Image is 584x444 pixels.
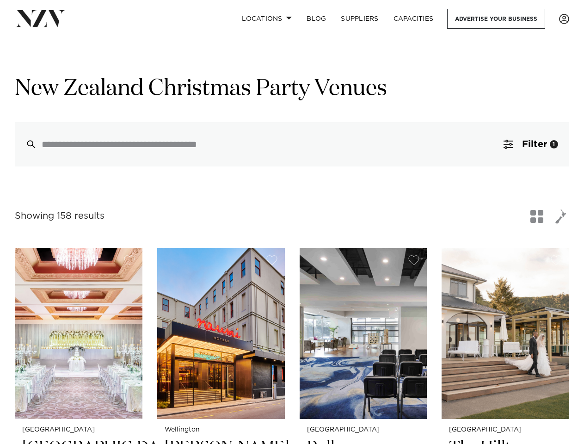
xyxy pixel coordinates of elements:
span: Filter [522,140,547,149]
div: Showing 158 results [15,209,105,223]
small: [GEOGRAPHIC_DATA] [22,426,135,433]
img: nzv-logo.png [15,10,65,27]
a: BLOG [299,9,333,29]
div: 1 [550,140,558,148]
h1: New Zealand Christmas Party Venues [15,74,569,104]
small: [GEOGRAPHIC_DATA] [449,426,562,433]
a: Capacities [386,9,441,29]
a: Advertise your business [447,9,545,29]
a: SUPPLIERS [333,9,386,29]
small: Wellington [165,426,277,433]
button: Filter1 [492,122,569,166]
a: Locations [234,9,299,29]
small: [GEOGRAPHIC_DATA] [307,426,420,433]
